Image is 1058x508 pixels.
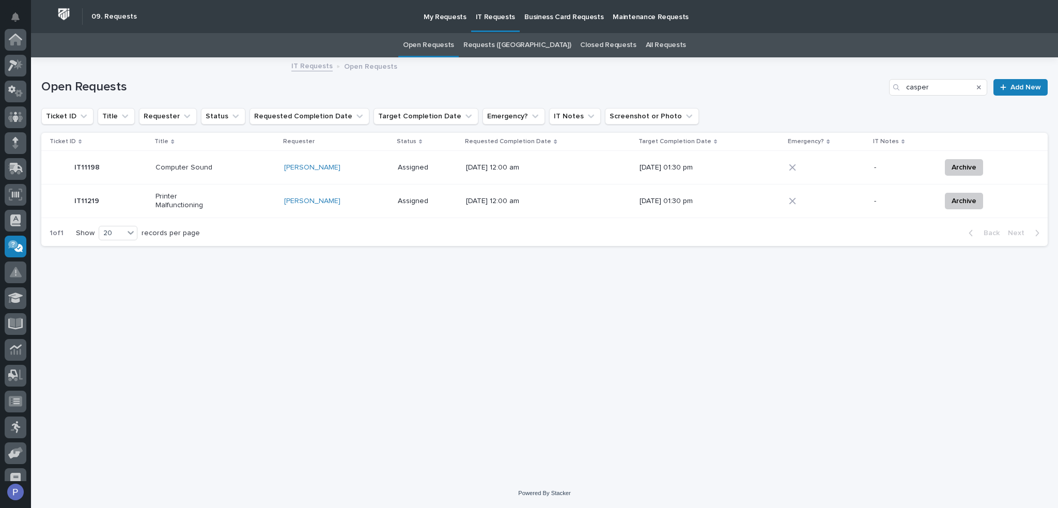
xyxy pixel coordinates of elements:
[977,228,1000,238] span: Back
[283,136,315,147] p: Requester
[54,5,73,24] img: Workspace Logo
[13,12,26,29] div: Notifications
[465,136,551,147] p: Requested Completion Date
[142,229,200,238] p: records per page
[41,184,1048,218] tr: IT11219IT11219 Printer Malfunctioning[PERSON_NAME] Assigned[DATE] 12:00 am[DATE] 01:30 pm-Archive
[155,163,220,172] p: Computer Sound
[398,197,458,206] p: Assigned
[639,136,711,147] p: Target Completion Date
[41,221,72,246] p: 1 of 1
[139,108,197,125] button: Requester
[874,197,932,206] p: -
[646,33,686,57] a: All Requests
[1010,84,1041,91] span: Add New
[374,108,478,125] button: Target Completion Date
[154,136,168,147] p: Title
[50,136,76,147] p: Ticket ID
[41,108,94,125] button: Ticket ID
[41,80,885,95] h1: Open Requests
[201,108,245,125] button: Status
[788,136,824,147] p: Emergency?
[483,108,545,125] button: Emergency?
[1008,228,1031,238] span: Next
[5,6,26,28] button: Notifications
[463,33,571,57] a: Requests ([GEOGRAPHIC_DATA])
[74,195,101,206] p: IT11219
[91,12,137,21] h2: 09. Requests
[993,79,1048,96] a: Add New
[5,481,26,503] button: users-avatar
[284,197,340,206] a: [PERSON_NAME]
[250,108,369,125] button: Requested Completion Date
[952,195,976,207] span: Archive
[580,33,636,57] a: Closed Requests
[952,161,976,174] span: Archive
[98,108,135,125] button: Title
[466,163,531,172] p: [DATE] 12:00 am
[74,161,102,172] p: IT11198
[640,163,704,172] p: [DATE] 01:30 pm
[466,197,531,206] p: [DATE] 12:00 am
[549,108,601,125] button: IT Notes
[960,228,1004,238] button: Back
[99,228,124,239] div: 20
[1004,228,1048,238] button: Next
[945,159,983,176] button: Archive
[874,163,932,172] p: -
[889,79,987,96] input: Search
[76,229,95,238] p: Show
[398,163,458,172] p: Assigned
[518,490,570,496] a: Powered By Stacker
[945,193,983,209] button: Archive
[41,151,1048,184] tr: IT11198IT11198 Computer Sound[PERSON_NAME] Assigned[DATE] 12:00 am[DATE] 01:30 pm-Archive
[344,60,397,71] p: Open Requests
[873,136,899,147] p: IT Notes
[291,59,333,71] a: IT Requests
[403,33,454,57] a: Open Requests
[640,197,704,206] p: [DATE] 01:30 pm
[605,108,699,125] button: Screenshot or Photo
[284,163,340,172] a: [PERSON_NAME]
[397,136,416,147] p: Status
[155,192,220,210] p: Printer Malfunctioning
